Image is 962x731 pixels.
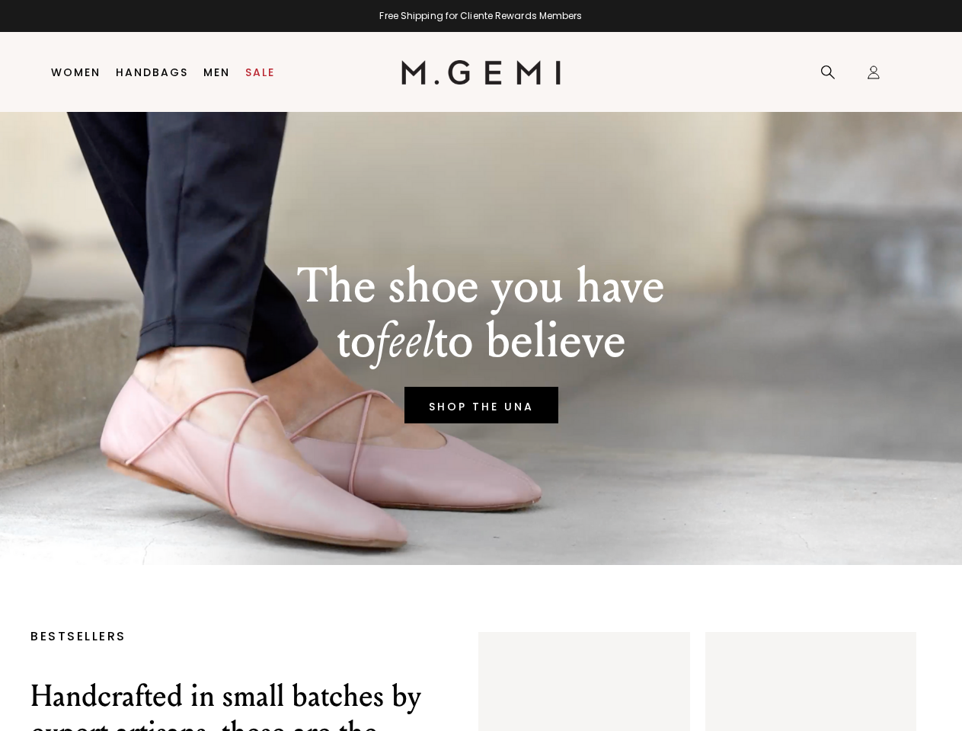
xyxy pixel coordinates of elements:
a: Men [203,66,230,78]
a: Women [51,66,101,78]
p: to to believe [297,314,665,369]
em: feel [376,311,434,370]
a: Sale [245,66,275,78]
p: BESTSELLERS [30,632,433,641]
img: M.Gemi [401,60,561,85]
a: SHOP THE UNA [404,387,558,423]
p: The shoe you have [297,259,665,314]
a: Handbags [116,66,188,78]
